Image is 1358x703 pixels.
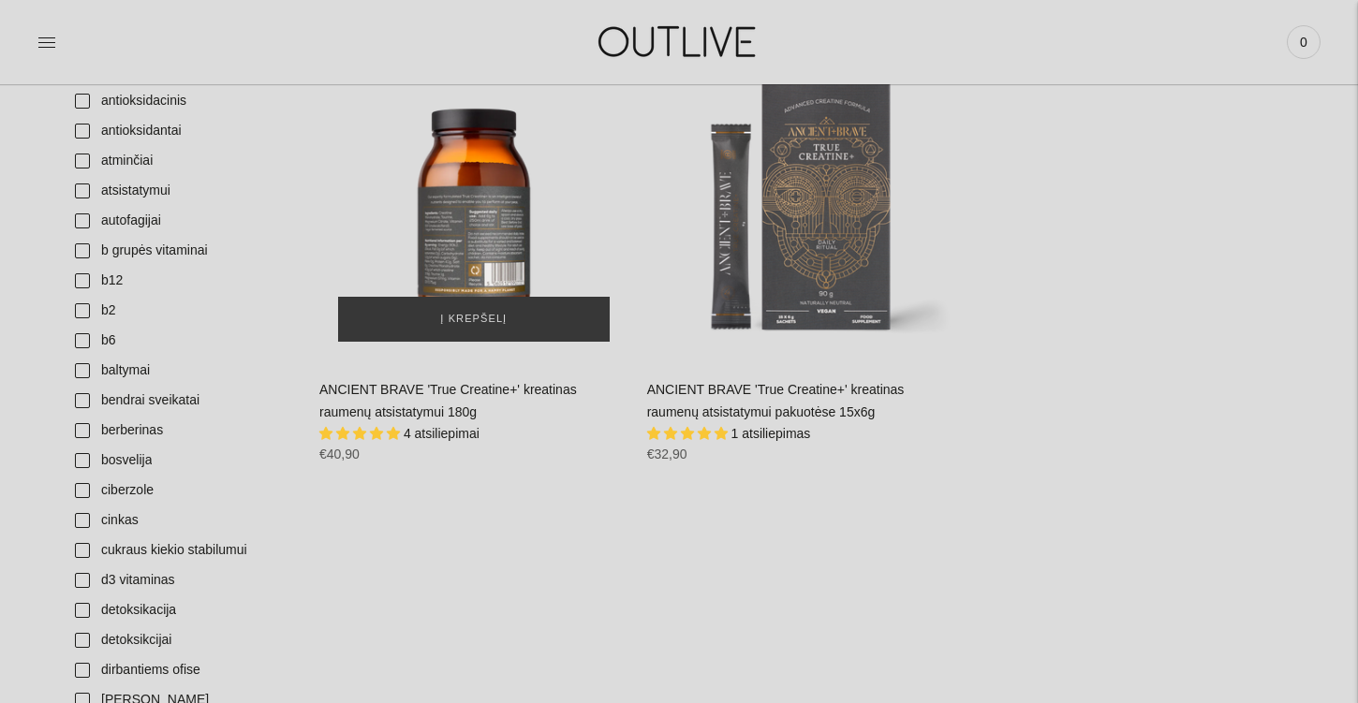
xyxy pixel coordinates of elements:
[562,9,796,74] img: OUTLIVE
[64,595,301,625] a: detoksikacija
[338,297,610,342] button: Į krepšelį
[64,326,301,356] a: b6
[1287,22,1321,63] a: 0
[64,625,301,655] a: detoksikcijai
[647,447,687,461] span: €32,90
[64,86,301,116] a: antioksidacinis
[647,382,905,419] a: ANCIENT BRAVE 'True Creatine+' kreatinas raumenų atsistatymui pakuotėse 15x6g
[647,426,731,441] span: 5.00 stars
[64,446,301,476] a: bosvelija
[64,146,301,176] a: atminčiai
[64,535,301,565] a: cukraus kiekio stabilumui
[319,447,360,461] span: €40,90
[1291,29,1317,55] span: 0
[64,116,301,146] a: antioksidantai
[731,426,811,441] span: 1 atsiliepimas
[64,266,301,296] a: b12
[64,655,301,685] a: dirbantiems ofise
[319,52,628,361] a: ANCIENT BRAVE 'True Creatine+' kreatinas raumenų atsistatymui 180g
[64,476,301,505] a: ciberzole
[64,356,301,386] a: baltymai
[64,206,301,236] a: autofagijai
[319,382,577,419] a: ANCIENT BRAVE 'True Creatine+' kreatinas raumenų atsistatymui 180g
[64,565,301,595] a: d3 vitaminas
[404,426,480,441] span: 4 atsiliepimai
[440,310,507,329] span: Į krepšelį
[64,236,301,266] a: b grupės vitaminai
[64,505,301,535] a: cinkas
[64,386,301,416] a: bendrai sveikatai
[647,52,956,361] a: ANCIENT BRAVE 'True Creatine+' kreatinas raumenų atsistatymui pakuotėse 15x6g
[64,176,301,206] a: atsistatymui
[64,296,301,326] a: b2
[64,416,301,446] a: berberinas
[319,426,404,441] span: 5.00 stars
